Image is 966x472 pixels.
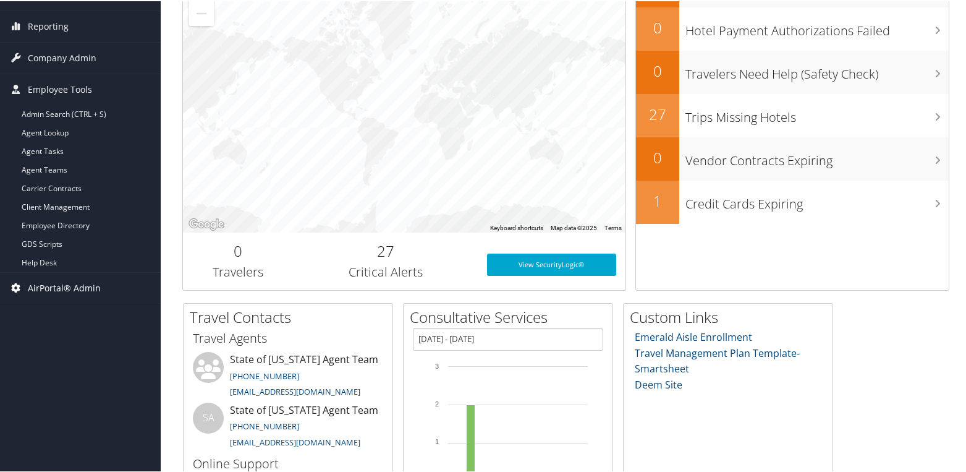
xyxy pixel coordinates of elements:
span: Map data ©2025 [551,223,597,230]
span: Reporting [28,10,69,41]
a: 0Vendor Contracts Expiring [636,136,949,179]
h2: 27 [636,103,679,124]
a: [PHONE_NUMBER] [230,369,299,380]
a: [PHONE_NUMBER] [230,419,299,431]
h3: Vendor Contracts Expiring [685,145,949,168]
h2: 0 [636,16,679,37]
h3: Online Support [193,454,383,471]
button: Keyboard shortcuts [490,223,543,231]
h3: Hotel Payment Authorizations Failed [685,15,949,38]
a: Deem Site [635,377,682,390]
span: Company Admin [28,41,96,72]
h2: Consultative Services [410,306,612,327]
h3: Travel Agents [193,328,383,346]
a: Travel Management Plan Template- Smartsheet [635,345,800,375]
tspan: 1 [435,437,439,444]
a: 0Travelers Need Help (Safety Check) [636,49,949,93]
h3: Trips Missing Hotels [685,101,949,125]
h3: Travelers [192,262,284,280]
a: 1Credit Cards Expiring [636,179,949,223]
div: SA [193,401,224,432]
a: [EMAIL_ADDRESS][DOMAIN_NAME] [230,436,360,447]
span: Employee Tools [28,73,92,104]
a: 27Trips Missing Hotels [636,93,949,136]
a: Emerald Aisle Enrollment [635,329,752,343]
h2: 0 [636,146,679,167]
a: [EMAIL_ADDRESS][DOMAIN_NAME] [230,385,360,396]
h2: 0 [636,59,679,80]
li: State of [US_STATE] Agent Team [187,351,389,401]
h3: Travelers Need Help (Safety Check) [685,58,949,82]
span: AirPortal® Admin [28,272,101,303]
h3: Critical Alerts [303,262,468,280]
a: View SecurityLogic® [487,252,616,275]
h3: Credit Cards Expiring [685,188,949,212]
tspan: 2 [435,399,439,406]
h2: Travel Contacts [190,306,392,327]
h2: 0 [192,239,284,260]
h2: 1 [636,189,679,210]
a: Terms (opens in new tab) [604,223,622,230]
img: Google [186,215,227,231]
h2: 27 [303,239,468,260]
a: 0Hotel Payment Authorizations Failed [636,6,949,49]
li: State of [US_STATE] Agent Team [187,401,389,452]
a: Open this area in Google Maps (opens a new window) [186,215,227,231]
tspan: 3 [435,361,439,369]
h2: Custom Links [630,306,833,327]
